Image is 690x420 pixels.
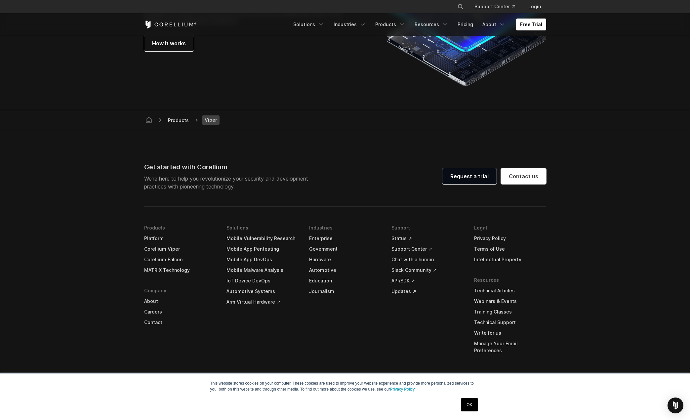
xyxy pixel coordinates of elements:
span: How it works [152,39,186,47]
a: Mobile App Pentesting [226,244,299,254]
a: Solutions [289,19,328,30]
a: Free Trial [516,19,546,30]
a: Automotive Systems [226,286,299,297]
div: Navigation Menu [449,1,546,13]
a: Manage Your Email Preferences [474,338,546,356]
a: Contact us [501,168,546,184]
div: Open Intercom Messenger [668,398,683,413]
a: Hardware [309,254,381,265]
p: This website stores cookies on your computer. These cookies are used to improve your website expe... [210,380,480,392]
a: API/SDK ↗ [391,275,464,286]
a: Terms of Use [474,244,546,254]
a: Careers [144,307,216,317]
a: Arm Virtual Hardware ↗ [226,297,299,307]
a: Journalism [309,286,381,297]
a: Support Center [469,1,520,13]
div: Products [165,117,191,124]
div: Navigation Menu [289,19,546,30]
p: We’re here to help you revolutionize your security and development practices with pioneering tech... [144,175,313,190]
span: Products [165,116,191,124]
a: Corellium home [143,115,155,125]
a: Platform [144,233,216,244]
span: Viper [202,115,220,125]
a: Contact [144,317,216,328]
div: Navigation Menu [144,223,546,366]
a: Privacy Policy. [390,387,416,392]
a: How it works [144,35,194,51]
a: Webinars & Events [474,296,546,307]
a: Privacy Policy [474,233,546,244]
div: Get started with Corellium [144,162,313,172]
a: Products [371,19,409,30]
a: Status ↗ [391,233,464,244]
a: Industries [330,19,370,30]
a: Training Classes [474,307,546,317]
a: Mobile App DevOps [226,254,299,265]
a: Pricing [454,19,477,30]
a: Mobile Malware Analysis [226,265,299,275]
a: Chat with a human [391,254,464,265]
a: OK [461,398,478,411]
a: About [144,296,216,307]
a: Government [309,244,381,254]
a: Enterprise [309,233,381,244]
a: Mobile Vulnerability Research [226,233,299,244]
a: Slack Community ↗ [391,265,464,275]
a: Technical Articles [474,285,546,296]
a: Support Center ↗ [391,244,464,254]
a: Resources [411,19,452,30]
a: Technical Support [474,317,546,328]
a: IoT Device DevOps [226,275,299,286]
a: Login [523,1,546,13]
a: Automotive [309,265,381,275]
a: Education [309,275,381,286]
a: About [478,19,509,30]
button: Search [455,1,467,13]
a: Corellium Falcon [144,254,216,265]
a: Corellium Viper [144,244,216,254]
a: Write for us [474,328,546,338]
a: Corellium Home [144,21,197,28]
a: Updates ↗ [391,286,464,297]
a: Request a trial [442,168,497,184]
a: MATRIX Technology [144,265,216,275]
a: Intellectual Property [474,254,546,265]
